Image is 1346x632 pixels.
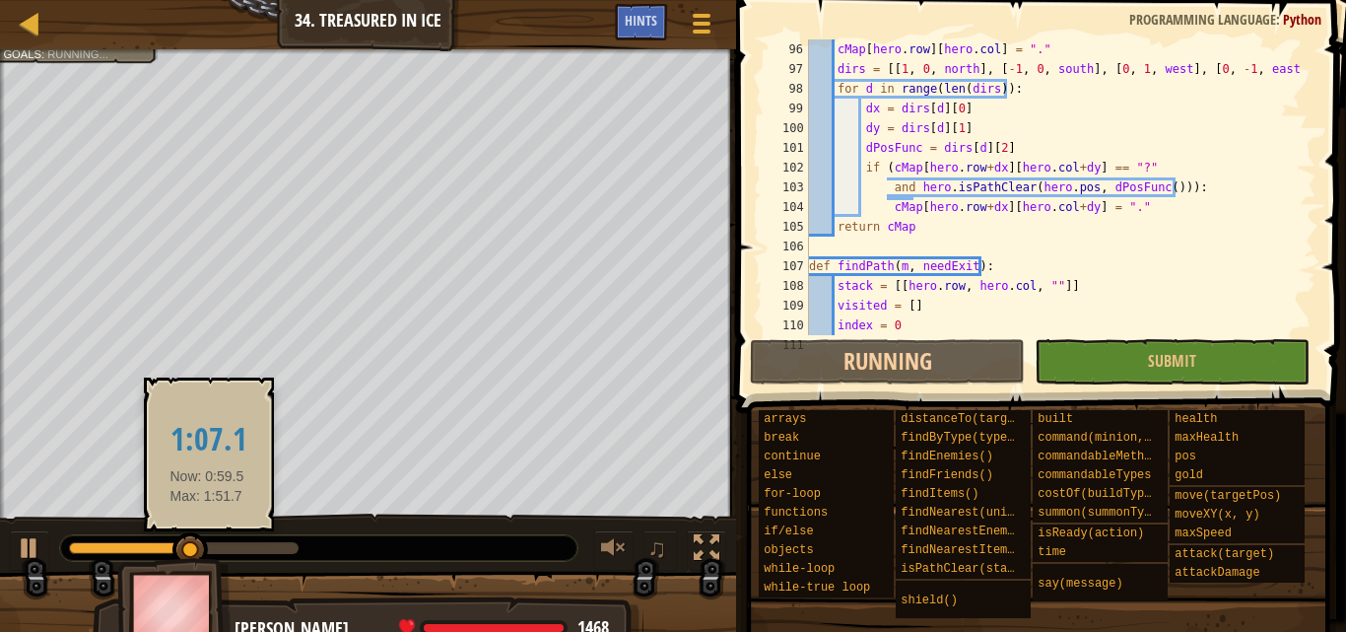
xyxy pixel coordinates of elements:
[10,530,49,571] button: Ctrl + P: Play
[1175,450,1196,463] span: pos
[687,530,726,571] button: Toggle fullscreen
[901,525,1029,538] span: findNearestEnemy()
[901,562,1064,576] span: isPathClear(start, end)
[764,59,809,79] div: 97
[1175,489,1281,503] span: move(targetPos)
[643,530,677,571] button: ♫
[1129,10,1276,29] span: Programming language
[901,543,1021,557] span: findNearestItem()
[1038,431,1286,445] span: command(minion, method, arg1, arg2)
[764,158,809,177] div: 102
[764,431,799,445] span: break
[1038,412,1073,426] span: built
[764,468,792,482] span: else
[1038,468,1151,482] span: commandableTypes
[764,487,821,501] span: for-loop
[1175,412,1217,426] span: health
[764,581,870,595] span: while-true loop
[764,525,813,538] span: if/else
[677,4,726,50] button: Show game menu
[1175,468,1203,482] span: gold
[750,339,1025,385] button: Running
[1038,545,1066,559] span: time
[1035,339,1310,385] button: Submit
[1038,506,1166,520] span: summon(summonType)
[764,276,809,296] div: 108
[764,450,821,463] span: continue
[1038,527,1144,540] span: isReady(action)
[1175,566,1259,580] span: attackDamage
[1175,508,1259,522] span: moveXY(x, y)
[1038,450,1166,463] span: commandableMethods
[764,99,809,118] div: 99
[1276,10,1283,29] span: :
[594,530,634,571] button: Adjust volume
[901,431,1064,445] span: findByType(type, units)
[764,543,813,557] span: objects
[764,177,809,197] div: 103
[1038,577,1122,591] span: say(message)
[764,138,809,158] div: 101
[764,412,806,426] span: arrays
[764,316,809,335] div: 110
[901,468,993,482] span: findFriends()
[901,487,978,501] span: findItems()
[764,296,809,316] div: 109
[1175,547,1274,561] span: attack(target)
[901,412,1029,426] span: distanceTo(target)
[764,217,809,237] div: 105
[901,450,993,463] span: findEnemies()
[157,394,261,516] div: Now: 0:59.5 Max: 1:51.7
[625,11,657,30] span: Hints
[647,533,667,563] span: ♫
[1283,10,1321,29] span: Python
[1175,527,1232,540] span: maxSpeed
[764,237,809,256] div: 106
[170,423,247,457] h2: 1:07.1
[1175,431,1239,445] span: maxHealth
[764,256,809,276] div: 107
[764,506,828,520] span: functions
[764,39,809,59] div: 96
[901,506,1029,520] span: findNearest(units)
[764,197,809,217] div: 104
[764,335,809,355] div: 111
[1148,350,1196,372] span: Submit
[764,79,809,99] div: 98
[764,118,809,138] div: 100
[1038,487,1158,501] span: costOf(buildType)
[764,562,835,576] span: while-loop
[901,594,958,607] span: shield()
